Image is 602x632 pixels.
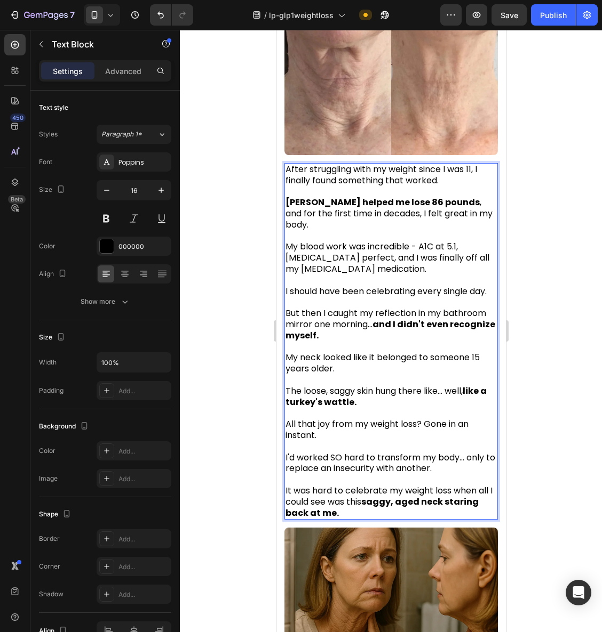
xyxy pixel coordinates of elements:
[118,242,169,252] div: 000000
[39,267,69,281] div: Align
[269,10,334,21] span: lp-glp1weightloss
[9,166,216,201] span: , and for the first time in decades, I felt great in my body.
[118,474,169,484] div: Add...
[9,355,210,378] span: The loose, saggy skin hung there like... well,
[531,4,576,26] button: Publish
[8,133,221,490] div: Rich Text Editor. Editing area: main
[105,66,141,77] p: Advanced
[39,157,52,167] div: Font
[8,195,26,204] div: Beta
[9,277,219,312] span: But then I caught my reflection in my bathroom mirror one morning...
[101,129,142,139] span: Paragraph 1*
[540,10,567,21] div: Publish
[81,296,130,307] div: Show more
[39,507,73,522] div: Shape
[9,210,213,245] span: My blood work was incredible - A1C at 5.1, [MEDICAL_DATA] perfect, and I was finally off all my [...
[492,4,527,26] button: Save
[9,422,219,445] span: I'd worked SO hard to transform my body... only to replace an insecurity with another.
[39,589,64,599] div: Shadow
[97,353,171,372] input: Auto
[9,133,201,157] span: After struggling with my weight since I was 11, I finally found something that worked.
[39,183,67,197] div: Size
[9,166,203,179] strong: [PERSON_NAME] helped me lose 86 pounds
[118,447,169,456] div: Add...
[9,288,219,312] strong: and I didn't even recognize myself.
[276,30,506,632] iframe: Design area
[39,386,64,395] div: Padding
[9,255,210,268] span: I should have been celebrating every single day.
[39,292,171,311] button: Show more
[118,534,169,544] div: Add...
[118,158,169,167] div: Poppins
[39,446,56,456] div: Color
[9,355,210,378] strong: like a turkey's wattle.
[10,114,26,122] div: 450
[9,321,203,345] span: My neck looked like it belonged to someone 15 years older.
[53,66,83,77] p: Settings
[39,358,57,367] div: Width
[39,562,60,571] div: Corner
[118,386,169,396] div: Add...
[4,4,80,26] button: 7
[39,330,67,345] div: Size
[39,419,91,434] div: Background
[501,11,518,20] span: Save
[39,103,68,112] div: Text style
[9,466,202,489] strong: saggy, aged neck staring back at me.
[150,4,193,26] div: Undo/Redo
[39,474,58,483] div: Image
[566,580,591,605] div: Open Intercom Messenger
[118,590,169,599] div: Add...
[118,562,169,572] div: Add...
[52,38,142,51] p: Text Block
[264,10,267,21] span: /
[97,125,171,144] button: Paragraph 1*
[39,534,60,544] div: Border
[70,9,75,21] p: 7
[39,129,58,139] div: Styles
[39,241,56,251] div: Color
[9,455,216,489] span: It was hard to celebrate my weight loss when all I could see was this
[9,388,192,411] span: All that joy from my weight loss? Gone in an instant.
